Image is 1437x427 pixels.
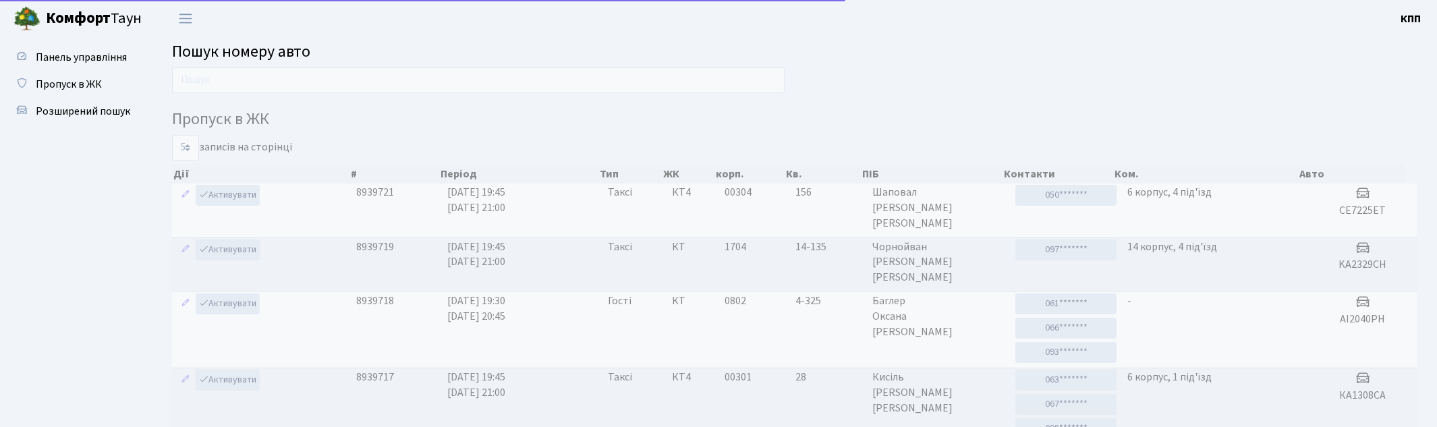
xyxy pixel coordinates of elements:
[36,104,130,119] span: Розширений пошук
[46,7,111,29] b: Комфорт
[785,165,861,183] th: Кв.
[177,370,194,391] a: Редагувати
[196,293,260,314] a: Активувати
[672,370,714,385] span: КТ4
[172,135,292,161] label: записів на сторінці
[447,370,505,400] span: [DATE] 19:45 [DATE] 21:00
[172,40,310,63] span: Пошук номеру авто
[7,71,142,98] a: Пропуск в ЖК
[356,239,394,254] span: 8939719
[172,135,199,161] select: записів на сторінці
[608,370,632,385] span: Таксі
[1127,185,1212,200] span: 6 корпус, 4 під'їзд
[1314,258,1411,271] h5: KA2329CH
[1113,165,1298,183] th: Ком.
[447,293,505,324] span: [DATE] 19:30 [DATE] 20:45
[349,165,440,183] th: #
[725,293,746,308] span: 0802
[1127,239,1217,254] span: 14 корпус, 4 під'їзд
[608,239,632,255] span: Таксі
[1314,313,1411,326] h5: АІ2040РН
[356,185,394,200] span: 8939721
[795,293,862,309] span: 4-325
[795,185,862,200] span: 156
[447,239,505,270] span: [DATE] 19:45 [DATE] 21:00
[1314,389,1411,402] h5: КА1308СА
[1003,165,1113,183] th: Контакти
[1127,293,1131,308] span: -
[861,165,1003,183] th: ПІБ
[872,370,1005,416] span: Кисіль [PERSON_NAME] [PERSON_NAME]
[1298,165,1405,183] th: Авто
[447,185,505,215] span: [DATE] 19:45 [DATE] 21:00
[177,239,194,260] a: Редагувати
[172,67,785,93] input: Пошук
[177,185,194,206] a: Редагувати
[725,370,752,385] span: 00301
[439,165,598,183] th: Період
[725,239,746,254] span: 1704
[36,50,127,65] span: Панель управління
[46,7,142,30] span: Таун
[196,239,260,260] a: Активувати
[598,165,662,183] th: Тип
[196,370,260,391] a: Активувати
[872,239,1005,286] span: Чорнойван [PERSON_NAME] [PERSON_NAME]
[662,165,714,183] th: ЖК
[795,370,862,385] span: 28
[725,185,752,200] span: 00304
[608,185,632,200] span: Таксі
[872,293,1005,340] span: Баглер Оксана [PERSON_NAME]
[169,7,202,30] button: Переключити навігацію
[13,5,40,32] img: logo.png
[795,239,862,255] span: 14-135
[714,165,785,183] th: корп.
[177,293,194,314] a: Редагувати
[7,98,142,125] a: Розширений пошук
[172,110,1417,130] h4: Пропуск в ЖК
[1314,204,1411,217] h5: СЕ7225ЕТ
[672,293,714,309] span: КТ
[608,293,631,309] span: Гості
[36,77,102,92] span: Пропуск в ЖК
[1401,11,1421,26] b: КПП
[1401,11,1421,27] a: КПП
[196,185,260,206] a: Активувати
[172,165,349,183] th: Дії
[356,293,394,308] span: 8939718
[356,370,394,385] span: 8939717
[672,185,714,200] span: КТ4
[872,185,1005,231] span: Шаповал [PERSON_NAME] [PERSON_NAME]
[672,239,714,255] span: КТ
[1127,370,1212,385] span: 6 корпус, 1 під'їзд
[7,44,142,71] a: Панель управління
